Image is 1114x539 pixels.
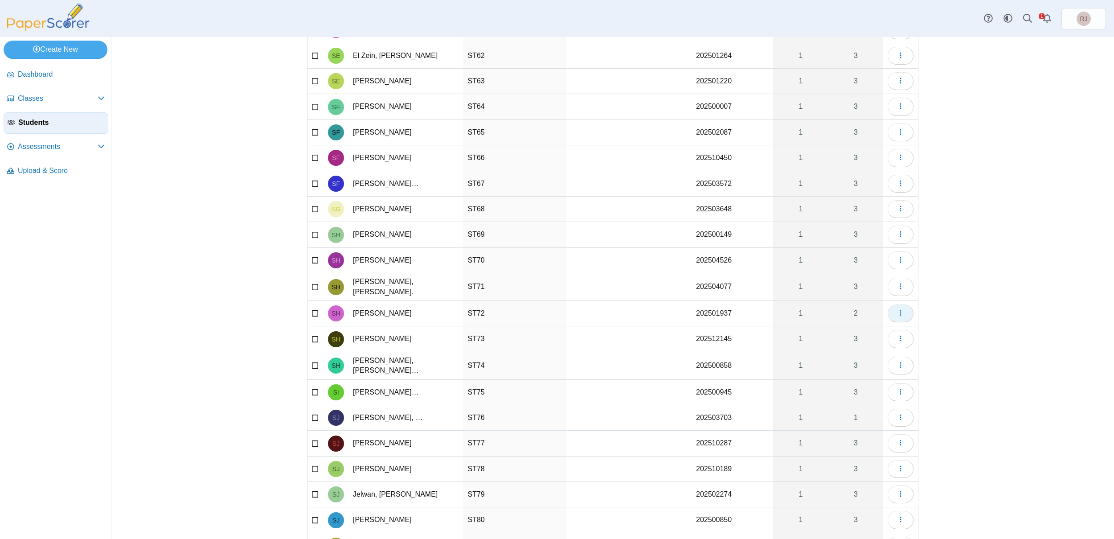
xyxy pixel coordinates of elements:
[463,197,565,222] td: ST68
[463,301,565,326] td: ST72
[828,120,883,145] a: 3
[773,405,828,430] a: 1
[348,301,463,326] td: [PERSON_NAME]
[692,431,773,456] td: 202510287
[828,94,883,119] a: 3
[463,248,565,273] td: ST70
[463,120,565,145] td: ST65
[828,273,883,300] a: 3
[332,440,340,447] span: ST77 Jaffal, Carla A.
[828,248,883,273] a: 3
[353,180,419,187] span: Ferzli, Christopher D.
[692,248,773,273] td: 202504526
[692,507,773,533] td: 202500850
[463,380,565,405] td: ST75
[463,457,565,482] td: ST78
[463,171,565,197] td: ST67
[692,43,773,69] td: 202501264
[333,389,339,395] span: ST75 Ibrahim El Husseini, Souad E.
[773,197,828,222] a: 1
[828,431,883,456] a: 3
[773,431,828,456] a: 1
[773,507,828,532] a: 1
[692,301,773,326] td: 202501937
[692,171,773,197] td: 202503572
[773,94,828,119] a: 1
[4,64,108,86] a: Dashboard
[773,43,828,68] a: 1
[773,273,828,300] a: 1
[353,388,419,396] span: Ibrahim El Husseini, Souad E.
[332,310,340,317] span: ST72 Hammoud, Nour M.
[348,273,463,301] td: [PERSON_NAME], [PERSON_NAME].
[692,482,773,507] td: 202502274
[463,507,565,533] td: ST80
[692,326,773,352] td: 202512145
[348,431,463,456] td: [PERSON_NAME]
[692,197,773,222] td: 202503648
[828,69,883,94] a: 3
[773,120,828,145] a: 1
[463,43,565,69] td: ST62
[773,380,828,405] a: 1
[692,222,773,247] td: 202500149
[332,336,340,342] span: ST73 Hanna, Liliane F.
[332,232,340,238] span: ST69 Haddad, Sarah N.
[18,94,98,103] span: Classes
[828,301,883,326] a: 2
[828,222,883,247] a: 3
[332,78,340,84] span: ST63 Estephan, Charbel D.
[348,69,463,94] td: [PERSON_NAME]
[828,380,883,405] a: 3
[828,43,883,68] a: 3
[692,69,773,94] td: 202501220
[348,222,463,247] td: [PERSON_NAME]
[348,94,463,119] td: [PERSON_NAME]
[4,112,108,134] a: Students
[773,457,828,481] a: 1
[332,155,340,161] span: ST66 Fayad, Tatiana A.
[332,284,340,290] span: ST71 Hamieh, Aya I.
[4,160,108,182] a: Upload & Score
[332,466,340,472] span: ST78 Jamous, Joey A.
[463,482,565,507] td: ST79
[1061,8,1106,29] a: Rabih Jabr
[692,145,773,171] td: 202510450
[348,326,463,352] td: [PERSON_NAME]
[4,41,107,58] a: Create New
[348,507,463,533] td: [PERSON_NAME]
[692,380,773,405] td: 202500945
[18,70,105,79] span: Dashboard
[692,94,773,119] td: 202500007
[773,171,828,196] a: 1
[1080,16,1087,22] span: Rabih Jabr
[348,482,463,507] td: Jelwan, [PERSON_NAME]
[828,326,883,351] a: 3
[4,4,93,31] img: PaperScorer
[773,301,828,326] a: 1
[332,53,340,59] span: ST62 El Zein, Zeina M.
[692,457,773,482] td: 202510189
[4,136,108,158] a: Assessments
[692,405,773,431] td: 202503703
[773,145,828,170] a: 1
[773,69,828,94] a: 1
[773,248,828,273] a: 1
[463,352,565,380] td: ST74
[332,415,340,421] span: ST76 Jabbour Rodriguez, Cristian J.
[332,517,340,523] span: ST80 Joujou, Lana J.
[4,25,93,32] a: PaperScorer
[463,145,565,171] td: ST66
[332,362,340,369] span: ST74 Hassan Kassem, Marcel A.
[828,405,883,430] a: 1
[1037,9,1057,29] a: Alerts
[773,352,828,379] a: 1
[463,69,565,94] td: ST63
[18,166,105,176] span: Upload & Score
[828,482,883,507] a: 3
[1077,12,1091,26] span: Rabih Jabr
[332,491,340,498] span: ST79 Jelwan, Thea A.
[332,181,340,187] span: ST67 Ferzli, Christopher D.
[348,457,463,482] td: [PERSON_NAME]
[18,142,98,152] span: Assessments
